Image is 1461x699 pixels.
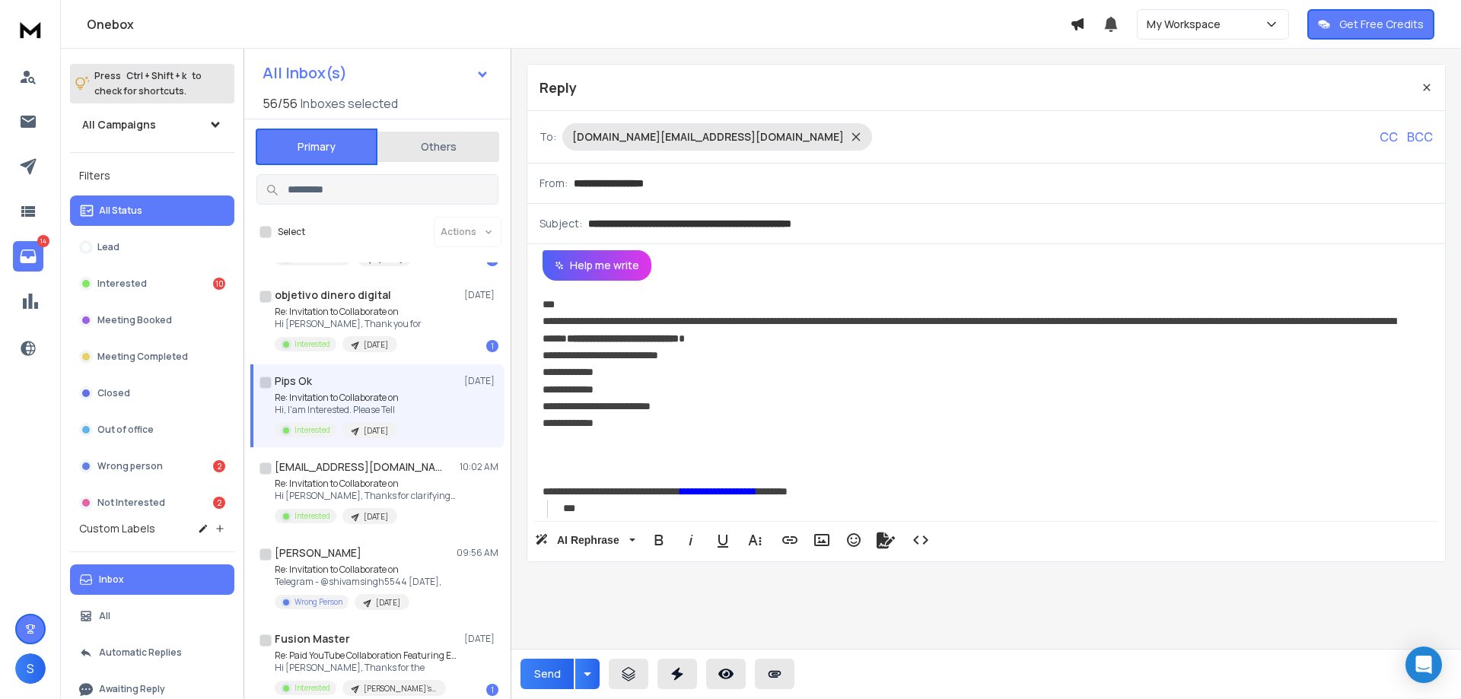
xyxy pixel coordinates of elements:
p: Press to check for shortcuts. [94,68,202,99]
button: Bold (Ctrl+B) [645,525,673,555]
h1: All Inbox(s) [263,65,347,81]
button: Others [377,130,499,164]
p: Closed [97,387,130,399]
p: From: [540,176,568,191]
h1: Onebox [87,15,1070,33]
button: All Status [70,195,234,226]
p: Interested [294,682,330,694]
p: Subject: [540,216,582,231]
p: Wrong Person [294,596,342,608]
p: Telegram - @shivamsingh5544 [DATE], [275,576,441,588]
p: Meeting Completed [97,351,188,363]
p: Hi [PERSON_NAME], Thanks for the [275,662,457,674]
button: Underline (Ctrl+U) [708,525,737,555]
h1: Fusion Master [275,631,350,647]
p: Re: Invitation to Collaborate on [275,306,422,318]
h1: [EMAIL_ADDRESS][DOMAIN_NAME] [275,459,442,475]
button: Automatic Replies [70,637,234,668]
p: CC [1380,128,1398,146]
p: Not Interested [97,497,165,509]
p: [DATE] [376,597,400,608]
button: Interested10 [70,268,234,299]
p: Interested [294,338,330,350]
button: Not Interested2 [70,488,234,518]
h3: Custom Labels [79,521,155,536]
h1: Pips Ok [275,373,312,389]
div: 1 [486,340,498,352]
p: Re: Invitation to Collaborate on [275,564,441,576]
p: Get Free Credits [1339,17,1424,32]
p: My Workspace [1147,17,1227,32]
p: [DATE] [364,425,388,437]
button: Closed [70,378,234,408]
button: Insert Link (Ctrl+K) [775,525,804,555]
button: Wrong person2 [70,451,234,481]
p: 09:56 AM [457,547,498,559]
p: Hi, I'am Interested. Please Tell [275,404,399,416]
p: [DATE] [364,339,388,351]
div: 1 [486,684,498,696]
img: logo [15,15,46,43]
p: Interested [97,278,147,290]
h1: [PERSON_NAME] [275,545,361,561]
button: Italic (Ctrl+I) [676,525,705,555]
button: AI Rephrase [532,525,638,555]
p: Awaiting Reply [99,683,165,695]
h1: All Campaigns [82,117,156,132]
button: Meeting Completed [70,342,234,372]
div: 10 [213,278,225,290]
p: To: [540,129,556,145]
h1: objetivo dinero digital [275,288,391,303]
p: Wrong person [97,460,163,472]
p: Hi [PERSON_NAME], Thank you for [275,318,422,330]
button: All [70,601,234,631]
button: Primary [256,129,377,165]
button: S [15,653,46,684]
p: 10:02 AM [460,461,498,473]
label: Select [278,226,305,238]
button: Help me write [543,250,651,281]
p: Automatic Replies [99,647,182,659]
p: [DATE] [464,633,498,645]
p: Out of office [97,424,154,436]
span: AI Rephrase [554,534,622,547]
p: Reply [540,77,577,98]
button: More Text [740,525,769,555]
p: [PERSON_NAME]'s testing [364,683,437,694]
p: [DOMAIN_NAME][EMAIL_ADDRESS][DOMAIN_NAME] [572,129,844,145]
button: Get Free Credits [1307,9,1434,40]
button: Code View [906,525,935,555]
p: BCC [1407,128,1433,146]
div: 2 [213,460,225,472]
p: All [99,610,110,622]
button: Insert Image (Ctrl+P) [807,525,836,555]
h3: Filters [70,165,234,186]
h3: Inboxes selected [301,94,398,113]
div: Open Intercom Messenger [1405,647,1442,683]
p: Re: Invitation to Collaborate on [275,392,399,404]
a: 14 [13,241,43,272]
p: Interested [294,510,330,522]
button: Meeting Booked [70,305,234,335]
button: Lead [70,232,234,262]
p: All Status [99,205,142,217]
button: Inbox [70,564,234,595]
span: 56 / 56 [263,94,298,113]
span: Ctrl + Shift + k [124,67,189,84]
p: Re: Invitation to Collaborate on [275,478,457,490]
p: Lead [97,241,119,253]
p: Re: Paid YouTube Collaboration Featuring Envobyte Apps [275,650,457,662]
p: 14 [37,235,49,247]
button: Signature [871,525,900,555]
button: All Inbox(s) [250,58,501,88]
button: Emoticons [839,525,868,555]
button: Send [520,659,574,689]
p: [DATE] [364,511,388,523]
p: [DATE] [464,289,498,301]
button: Out of office [70,415,234,445]
p: Meeting Booked [97,314,172,326]
button: All Campaigns [70,110,234,140]
div: 2 [213,497,225,509]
